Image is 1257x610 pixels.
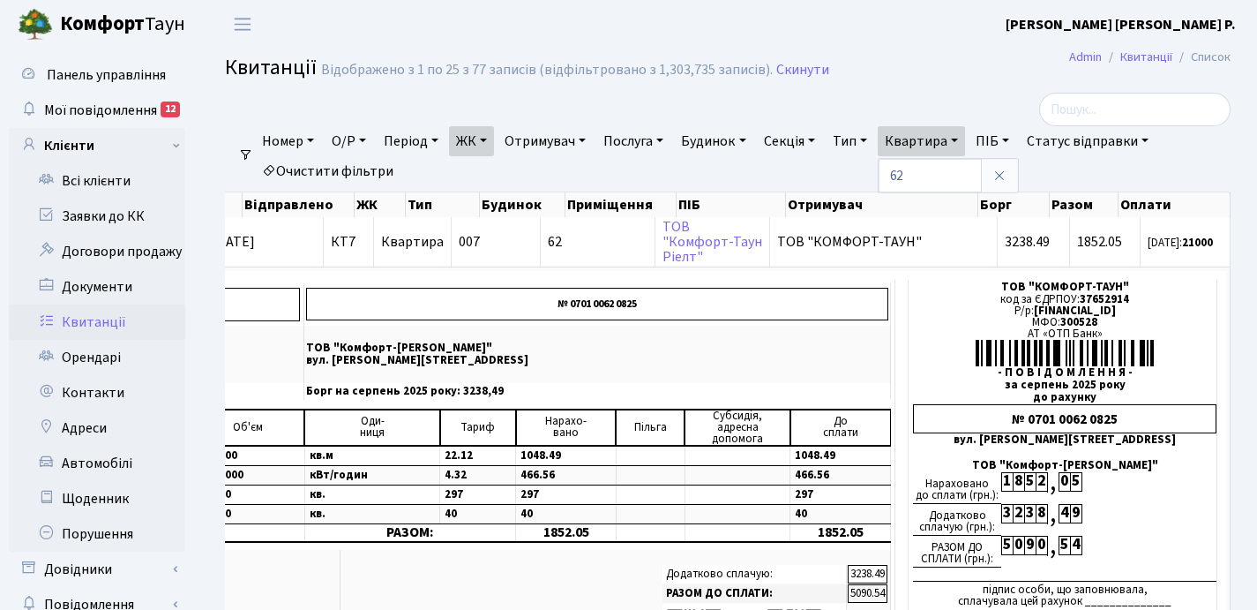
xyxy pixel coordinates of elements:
[9,481,185,516] a: Щоденник
[321,62,773,79] div: Відображено з 1 по 25 з 77 записів (відфільтровано з 1,303,735 записів).
[790,465,891,485] td: 466.56
[192,485,305,504] td: 1.0000
[913,305,1216,317] div: Р/р:
[304,410,440,446] td: Оди- ниця
[480,192,565,217] th: Будинок
[1047,536,1059,556] div: ,
[1013,536,1024,555] div: 0
[1059,504,1070,523] div: 4
[243,192,355,217] th: Відправлено
[1036,472,1047,492] div: 2
[674,126,752,156] a: Будинок
[306,386,889,397] p: Борг на серпень 2025 року: 3238,49
[60,10,145,38] b: Комфорт
[565,192,677,217] th: Приміщення
[826,126,874,156] a: Тип
[225,52,317,83] span: Квитанції
[304,485,440,504] td: кв.
[440,485,516,504] td: 297
[331,235,366,249] span: КТ7
[662,565,847,584] td: Додатково сплачую:
[1034,303,1116,319] span: [FINANCIAL_ID]
[18,7,53,42] img: logo.png
[516,465,617,485] td: 466.56
[161,102,180,117] div: 12
[913,460,1216,471] div: ТОВ "Комфорт-[PERSON_NAME]"
[9,269,185,305] a: Документи
[192,465,305,485] td: 108.0000
[255,126,321,156] a: Номер
[913,380,1216,391] div: за серпень 2025 року
[777,235,990,249] span: ТОВ "КОМФОРТ-ТАУН"
[306,343,889,354] p: ТОВ "Комфорт-[PERSON_NAME]"
[848,565,887,584] td: 3238.49
[596,126,670,156] a: Послуга
[516,485,617,504] td: 297
[516,504,617,523] td: 40
[1148,235,1213,251] small: [DATE]:
[9,234,185,269] a: Договори продажу
[662,584,847,603] td: РАЗОМ ДО СПЛАТИ:
[1001,536,1013,555] div: 5
[1039,93,1231,126] input: Пошук...
[9,57,185,93] a: Панель управління
[1043,39,1257,76] nav: breadcrumb
[1050,192,1119,217] th: Разом
[306,355,889,366] p: вул. [PERSON_NAME][STREET_ADDRESS]
[548,235,647,249] span: 62
[757,126,822,156] a: Секція
[978,192,1051,217] th: Борг
[790,504,891,523] td: 40
[9,340,185,375] a: Орендарі
[1036,504,1047,523] div: 8
[60,10,185,40] span: Таун
[459,232,480,252] span: 007
[9,199,185,234] a: Заявки до КК
[913,536,1001,568] div: РАЗОМ ДО СПЛАТИ (грн.):
[192,446,305,466] td: 47.4000
[969,126,1016,156] a: ПІБ
[498,126,593,156] a: Отримувач
[1119,192,1231,217] th: Оплати
[1120,48,1172,66] a: Квитанції
[790,410,891,446] td: До cплати
[9,552,185,587] a: Довідники
[1013,472,1024,492] div: 8
[1070,472,1081,492] div: 5
[790,485,891,504] td: 297
[381,232,444,252] span: Квартира
[440,504,516,523] td: 40
[1059,472,1070,492] div: 0
[1001,472,1013,492] div: 1
[1069,48,1102,66] a: Admin
[790,523,891,542] td: 1852.05
[913,434,1216,446] div: вул. [PERSON_NAME][STREET_ADDRESS]
[304,446,440,466] td: кв.м
[192,504,305,523] td: 1.0000
[47,65,166,85] span: Панель управління
[440,446,516,466] td: 22.12
[913,317,1216,328] div: МФО:
[213,235,316,249] span: [DATE]
[1070,504,1081,523] div: 9
[1006,15,1236,34] b: [PERSON_NAME] [PERSON_NAME] Р.
[9,410,185,446] a: Адреси
[255,156,400,186] a: Очистити фільтри
[1036,536,1047,555] div: 0
[1047,472,1059,493] div: ,
[9,128,185,163] a: Клієнти
[913,581,1216,607] div: підпис особи, що заповнювала, сплачувала цей рахунок ______________
[9,163,185,199] a: Всі клієнти
[776,62,829,79] a: Скинути
[1020,126,1156,156] a: Статус відправки
[9,516,185,552] a: Порушення
[913,392,1216,403] div: до рахунку
[1172,48,1231,67] li: Список
[913,328,1216,340] div: АТ «ОТП Банк»
[913,367,1216,379] div: - П О В І Д О М Л Е Н Н Я -
[377,126,445,156] a: Період
[913,294,1216,305] div: код за ЄДРПОУ:
[304,523,515,542] td: РАЗОМ:
[304,504,440,523] td: кв.
[221,10,265,39] button: Переключити навігацію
